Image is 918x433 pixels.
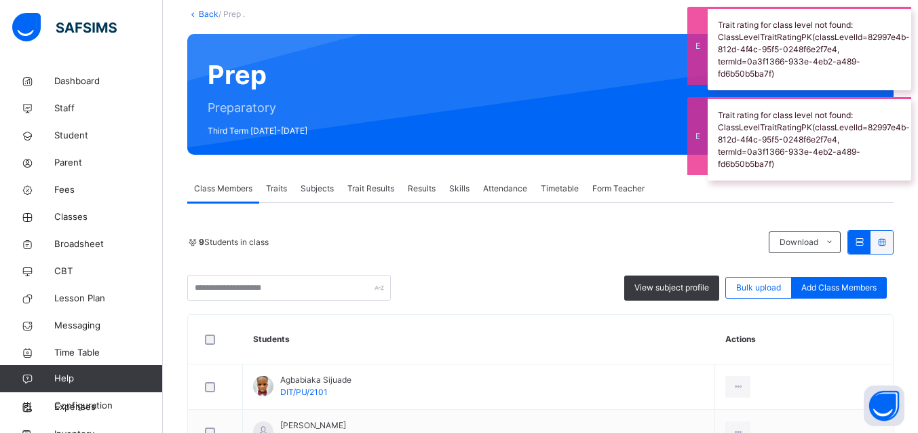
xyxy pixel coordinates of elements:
div: Trait rating for class level not found: ClassLevelTraitRatingPK(classLevelId=82997e4b-812d-4f4c-9... [708,97,911,181]
span: Results [408,183,436,195]
span: Trait Results [347,183,394,195]
span: Classes [54,210,163,224]
span: Subjects [301,183,334,195]
span: [PERSON_NAME] [280,419,346,432]
span: Class Members [194,183,252,195]
button: Open asap [864,385,904,426]
span: Fees [54,183,163,197]
span: Student [54,129,163,143]
div: Trait rating for class level not found: ClassLevelTraitRatingPK(classLevelId=82997e4b-812d-4f4c-9... [708,7,911,90]
span: Dashboard [54,75,163,88]
span: Help [54,372,162,385]
th: Actions [715,315,893,364]
span: Messaging [54,319,163,333]
span: Traits [266,183,287,195]
th: Students [243,315,715,364]
span: View subject profile [634,282,709,294]
span: Add Class Members [801,282,877,294]
span: Broadsheet [54,238,163,251]
a: Back [199,9,218,19]
span: CBT [54,265,163,278]
span: Students in class [199,236,269,248]
span: Form Teacher [592,183,645,195]
b: 9 [199,237,204,247]
span: Download [780,236,818,248]
span: Attendance [483,183,527,195]
span: Configuration [54,399,162,413]
span: / Prep . [218,9,245,19]
span: DIT/PU/2101 [280,387,328,397]
span: Lesson Plan [54,292,163,305]
span: Timetable [541,183,579,195]
span: Bulk upload [736,282,781,294]
span: Skills [449,183,470,195]
span: Time Table [54,346,163,360]
span: Agbabiaka Sijuade [280,374,351,386]
span: Parent [54,156,163,170]
img: safsims [12,13,117,41]
span: Staff [54,102,163,115]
